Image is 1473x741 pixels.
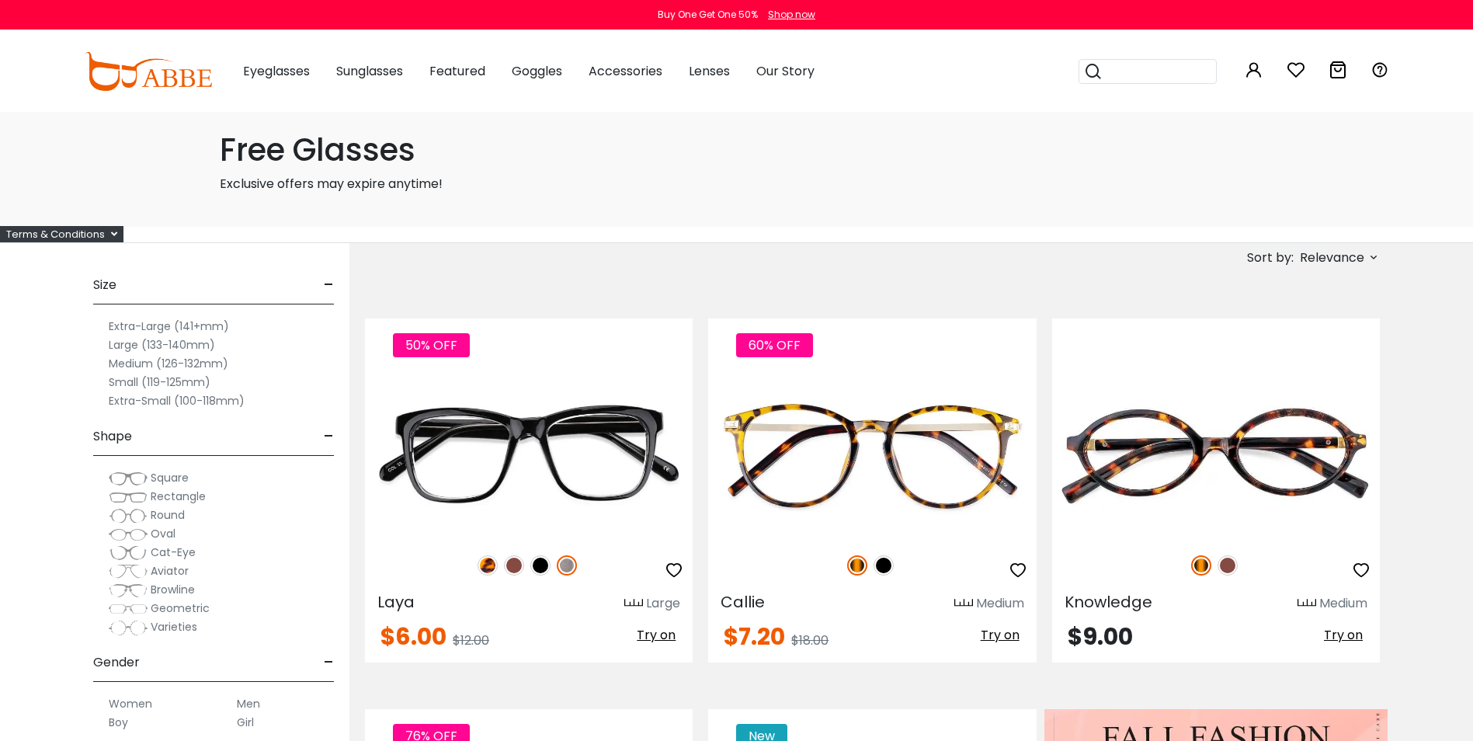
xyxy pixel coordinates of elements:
span: Square [151,470,189,485]
img: Gun [557,555,577,576]
img: Leopard [478,555,498,576]
img: Cat-Eye.png [109,545,148,561]
span: Sort by: [1247,249,1294,266]
span: - [324,644,334,681]
span: $7.20 [724,620,785,653]
span: Laya [377,591,415,613]
span: Size [93,266,116,304]
span: Try on [981,626,1020,644]
span: Cat-Eye [151,544,196,560]
label: Extra-Large (141+mm) [109,317,229,336]
a: Shop now [760,8,815,21]
img: Tortoise [1191,555,1211,576]
span: Try on [1324,626,1363,644]
span: - [324,266,334,304]
span: $6.00 [380,620,446,653]
img: Oval.png [109,527,148,542]
img: Aviator.png [109,564,148,579]
span: Oval [151,526,175,541]
img: abbeglasses.com [85,52,212,91]
span: Goggles [512,62,562,80]
p: Exclusive offers may expire anytime! [220,175,1254,193]
label: Medium (126-132mm) [109,354,228,373]
span: Round [151,507,185,523]
img: Gun Laya - Plastic ,Universal Bridge Fit [365,374,693,538]
label: Boy [109,713,128,732]
div: Buy One Get One 50% [658,8,758,22]
img: Tortoise Callie - Combination ,Universal Bridge Fit [708,374,1036,538]
span: Gender [93,644,140,681]
img: Brown [504,555,524,576]
span: Shape [93,418,132,455]
span: $12.00 [453,631,489,649]
img: Square.png [109,471,148,486]
label: Small (119-125mm) [109,373,210,391]
button: Try on [976,625,1024,645]
button: Try on [632,625,680,645]
span: Geometric [151,600,210,616]
span: Rectangle [151,489,206,504]
img: Tortoise Knowledge - Acetate ,Universal Bridge Fit [1052,374,1380,538]
span: Featured [429,62,485,80]
span: - [324,418,334,455]
label: Extra-Small (100-118mm) [109,391,245,410]
span: Lenses [689,62,730,80]
span: Try on [637,626,676,644]
img: Black [874,555,894,576]
img: Black [530,555,551,576]
span: $18.00 [791,631,829,649]
span: Our Story [756,62,815,80]
span: Relevance [1300,244,1364,272]
span: Callie [721,591,765,613]
span: Aviator [151,563,189,579]
h1: Free Glasses [220,131,1254,169]
div: Shop now [768,8,815,22]
img: size ruler [954,598,973,610]
img: Browline.png [109,583,148,598]
img: Rectangle.png [109,489,148,505]
span: Knowledge [1065,591,1152,613]
img: Tortoise [847,555,867,576]
span: Varieties [151,619,197,635]
label: Large (133-140mm) [109,336,215,354]
img: Geometric.png [109,601,148,617]
img: Round.png [109,508,148,524]
img: Brown [1218,555,1238,576]
span: 50% OFF [393,333,470,357]
span: Accessories [589,62,662,80]
span: 60% OFF [736,333,813,357]
span: Sunglasses [336,62,403,80]
label: Men [237,694,260,713]
div: Medium [1319,594,1367,613]
div: Large [646,594,680,613]
img: size ruler [624,598,643,610]
span: $9.00 [1068,620,1133,653]
button: Try on [1319,625,1367,645]
img: size ruler [1298,598,1316,610]
div: Medium [976,594,1024,613]
span: Browline [151,582,195,597]
img: Varieties.png [109,620,148,636]
label: Women [109,694,152,713]
label: Girl [237,713,254,732]
span: Eyeglasses [243,62,310,80]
